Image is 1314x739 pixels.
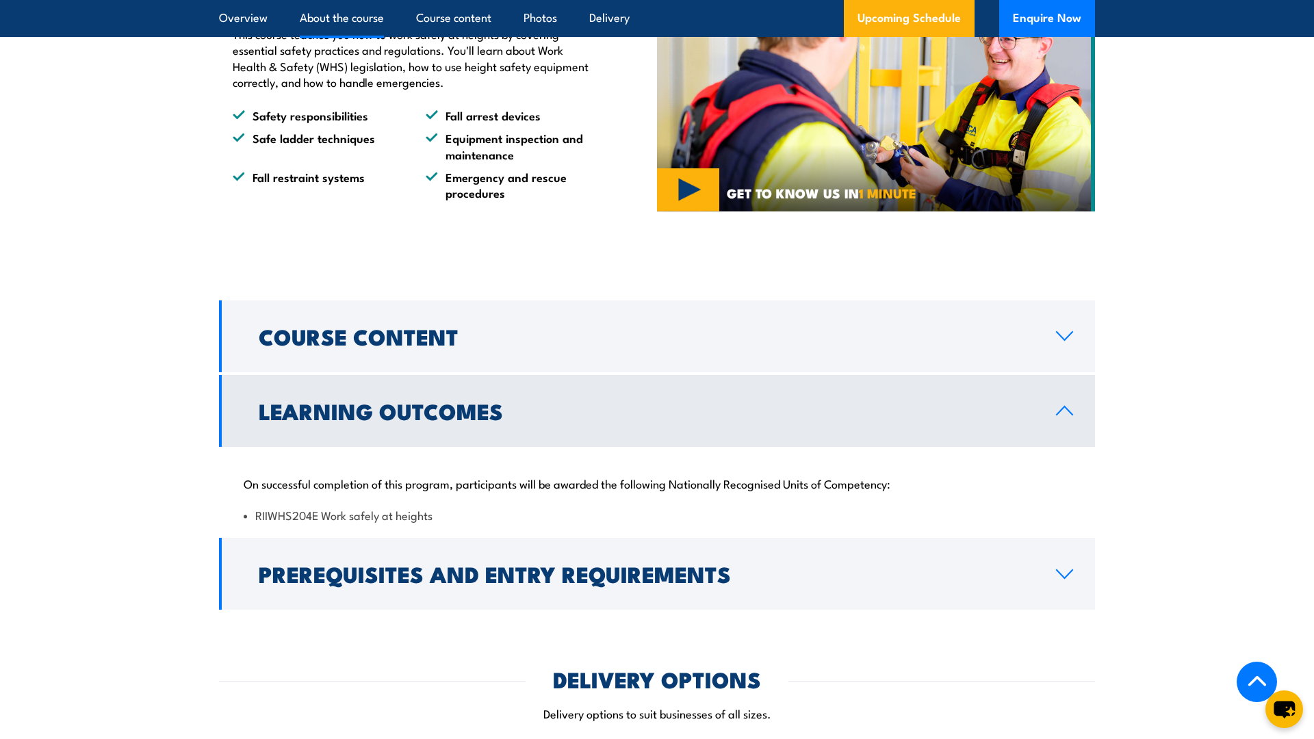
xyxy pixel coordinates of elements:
a: Prerequisites and Entry Requirements [219,538,1095,610]
p: Delivery options to suit businesses of all sizes. [219,705,1095,721]
strong: 1 MINUTE [859,183,916,203]
h2: Course Content [259,326,1034,346]
h2: DELIVERY OPTIONS [553,669,761,688]
li: Emergency and rescue procedures [426,169,594,201]
button: chat-button [1265,690,1303,728]
li: Fall arrest devices [426,107,594,123]
a: Course Content [219,300,1095,372]
li: Safety responsibilities [233,107,401,123]
span: GET TO KNOW US IN [727,187,916,199]
h2: Prerequisites and Entry Requirements [259,564,1034,583]
li: Safe ladder techniques [233,130,401,162]
h2: Learning Outcomes [259,401,1034,420]
li: Fall restraint systems [233,169,401,201]
a: Learning Outcomes [219,375,1095,447]
li: RIIWHS204E Work safely at heights [244,507,1070,523]
li: Equipment inspection and maintenance [426,130,594,162]
p: This course teaches you how to work safely at heights by covering essential safety practices and ... [233,26,594,90]
p: On successful completion of this program, participants will be awarded the following Nationally R... [244,476,1070,490]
